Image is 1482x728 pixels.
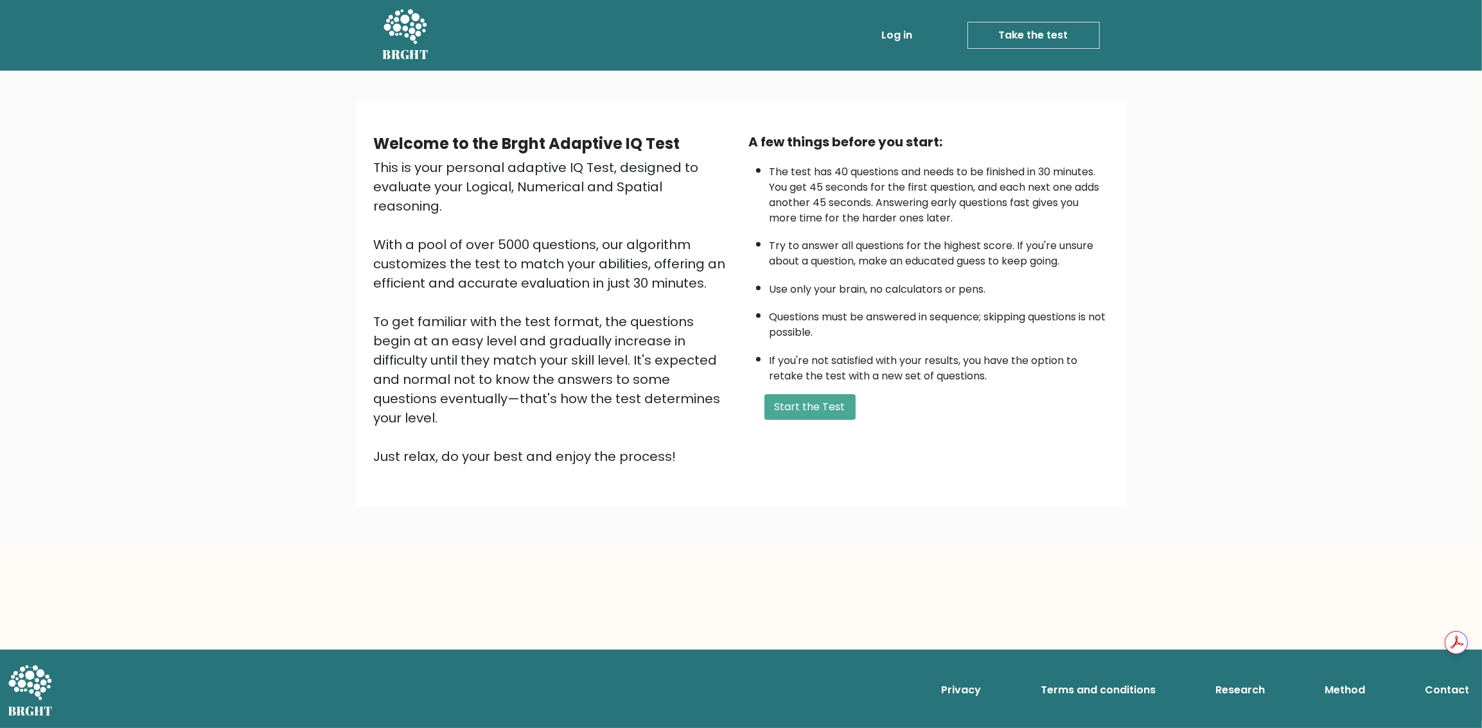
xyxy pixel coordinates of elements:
div: This is your personal adaptive IQ Test, designed to evaluate your Logical, Numerical and Spatial ... [374,158,734,466]
a: Take the test [967,22,1100,49]
button: Start the Test [764,394,856,420]
a: Research [1210,677,1270,703]
div: A few things before you start: [749,132,1109,152]
a: Method [1319,677,1370,703]
b: Welcome to the Brght Adaptive IQ Test [374,133,680,154]
li: The test has 40 questions and needs to be finished in 30 minutes. You get 45 seconds for the firs... [770,158,1109,226]
h5: BRGHT [383,47,429,62]
a: Log in [877,22,918,48]
a: Contact [1420,677,1474,703]
li: If you're not satisfied with your results, you have the option to retake the test with a new set ... [770,347,1109,384]
a: Privacy [936,677,986,703]
li: Try to answer all questions for the highest score. If you're unsure about a question, make an edu... [770,232,1109,269]
a: BRGHT [383,5,429,65]
li: Use only your brain, no calculators or pens. [770,275,1109,297]
a: Terms and conditions [1036,677,1161,703]
li: Questions must be answered in sequence; skipping questions is not possible. [770,303,1109,340]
